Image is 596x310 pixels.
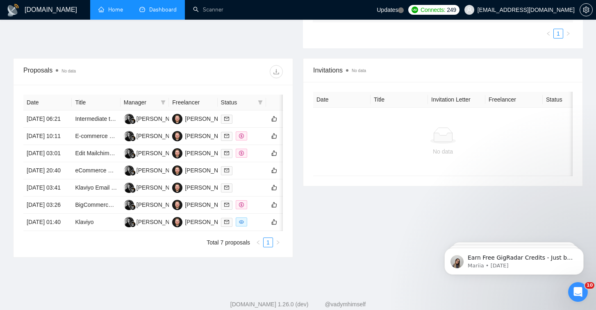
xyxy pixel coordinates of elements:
img: MK [124,183,134,193]
span: Status [221,98,255,107]
span: mail [224,168,229,173]
span: dollar [239,202,244,207]
td: [DATE] 03:01 [23,145,72,162]
span: filter [256,96,264,109]
a: MK[PERSON_NAME] [124,149,184,156]
div: [PERSON_NAME] [185,114,232,123]
span: filter [159,96,167,109]
a: SR[PERSON_NAME] [172,184,232,190]
span: No data [61,69,76,73]
th: Freelancer [485,92,543,108]
span: mail [224,185,229,190]
a: BigCommerce + Klaviyo B2B Email & SMS Integration Full Transactional, Order & Marketing Automation [75,201,340,208]
button: left [253,238,263,247]
span: right [275,240,280,245]
button: download [270,65,283,78]
a: setting [580,7,593,13]
img: SR [172,131,182,141]
span: dollar [239,134,244,138]
div: [PERSON_NAME] [136,166,184,175]
img: MK [124,131,134,141]
span: filter [258,100,263,105]
span: dollar [239,151,244,156]
img: MK [124,217,134,227]
button: like [269,148,279,158]
th: Invitation Letter [428,92,485,108]
span: like [271,184,277,191]
span: No data [352,68,366,73]
a: MK[PERSON_NAME] [124,167,184,173]
td: [DATE] 03:41 [23,179,72,197]
img: gigradar-bm.png [130,136,136,141]
button: like [269,183,279,192]
a: SR[PERSON_NAME] [172,167,232,173]
button: right [273,238,283,247]
span: eye [239,219,244,224]
a: @vadymhimself [325,301,366,308]
img: SR [172,183,182,193]
button: right [563,29,573,38]
img: MK [124,165,134,176]
div: [PERSON_NAME] [185,183,232,192]
a: 1 [554,29,563,38]
th: Date [23,95,72,111]
th: Date [313,92,371,108]
img: gigradar-bm.png [130,204,136,210]
button: like [269,114,279,124]
img: SR [172,200,182,210]
img: MK [124,200,134,210]
a: Intermediate to Expert Email Marketing Specialist [75,115,200,122]
a: homeHome [98,6,123,13]
td: [DATE] 06:21 [23,111,72,128]
li: Previous Page [253,238,263,247]
button: left [544,29,553,38]
a: searchScanner [193,6,223,13]
a: SR[PERSON_NAME] [172,132,232,139]
button: like [269,200,279,210]
td: Intermediate to Expert Email Marketing Specialist [72,111,120,128]
iframe: Intercom live chat [568,282,588,302]
button: setting [580,3,593,16]
a: MK[PERSON_NAME] [124,184,184,190]
th: Title [72,95,120,111]
th: Manager [121,95,169,111]
div: [PERSON_NAME] [136,114,184,123]
div: [PERSON_NAME] [185,166,232,175]
a: [DOMAIN_NAME] 1.26.0 (dev) [230,301,309,308]
img: SR [172,148,182,158]
div: [PERSON_NAME] [185,149,232,158]
a: Klaviyo Email Setup for Outdoor Camping Store [75,184,196,191]
img: gigradar-bm.png [130,187,136,193]
img: gigradar-bm.png [130,222,136,227]
div: [PERSON_NAME] [136,183,184,192]
a: Klaviyo [75,219,93,225]
td: Edit Mailchimp Template for Mobile [72,145,120,162]
button: dislike [282,217,291,227]
a: SR[PERSON_NAME] [172,218,232,225]
td: Klaviyo [72,214,120,231]
span: like [271,115,277,122]
span: right [566,31,571,36]
div: [PERSON_NAME] [136,200,184,209]
div: [PERSON_NAME] [185,131,232,140]
button: dislike [282,200,291,210]
span: 249 [447,5,456,14]
img: SR [172,217,182,227]
button: like [269,165,279,175]
button: dislike [282,131,291,141]
td: Klaviyo Email Setup for Outdoor Camping Store [72,179,120,197]
div: Proposals [23,65,153,78]
span: user [466,7,472,13]
th: Freelancer [169,95,217,111]
a: MK[PERSON_NAME] [124,218,184,225]
button: like [269,131,279,141]
td: [DATE] 20:40 [23,162,72,179]
button: dislike [282,165,291,175]
td: [DATE] 03:26 [23,197,72,214]
iframe: Intercom notifications message [432,231,596,288]
td: eCommerce Email Campaign Designer & Klaviyo Specialist [72,162,120,179]
a: MK[PERSON_NAME] [124,132,184,139]
span: like [271,150,277,156]
div: [PERSON_NAME] [136,149,184,158]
